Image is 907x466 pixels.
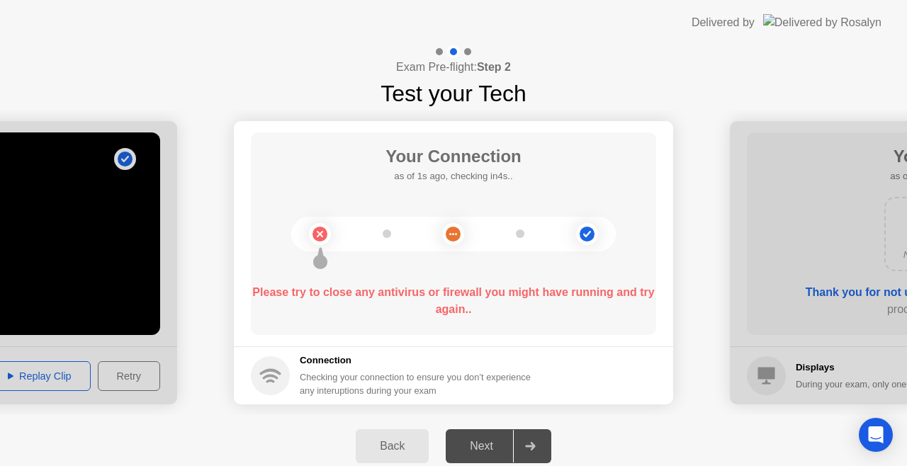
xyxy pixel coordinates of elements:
h1: Test your Tech [381,76,526,110]
b: Step 2 [477,61,511,73]
div: Open Intercom Messenger [859,418,893,452]
h5: as of 1s ago, checking in4s.. [385,169,522,183]
h4: Exam Pre-flight: [396,59,511,76]
img: Delivered by Rosalyn [763,14,881,30]
div: Back [360,440,424,453]
button: Next [446,429,551,463]
b: Please try to close any antivirus or firewall you might have running and try again.. [252,286,654,315]
div: Delivered by [692,14,755,31]
div: Next [450,440,513,453]
h5: Connection [300,353,539,368]
h1: Your Connection [385,144,522,169]
div: Checking your connection to ensure you don’t experience any interuptions during your exam [300,370,539,397]
button: Back [356,429,429,463]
